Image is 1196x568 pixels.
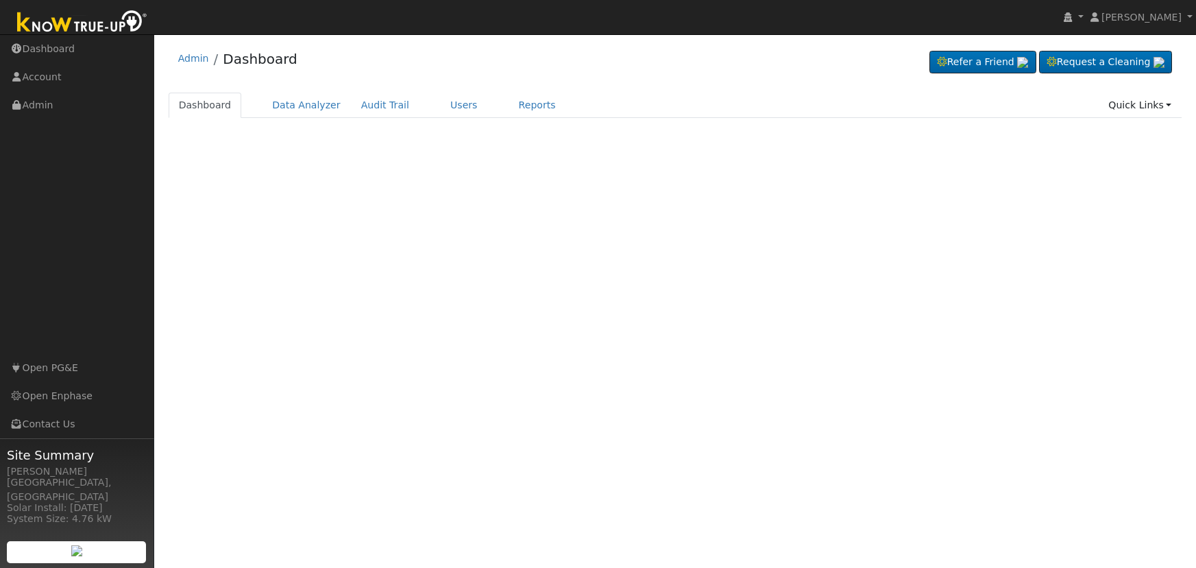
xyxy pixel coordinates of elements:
[7,446,147,464] span: Site Summary
[1098,93,1182,118] a: Quick Links
[1101,12,1182,23] span: [PERSON_NAME]
[169,93,242,118] a: Dashboard
[351,93,419,118] a: Audit Trail
[1017,57,1028,68] img: retrieve
[7,464,147,479] div: [PERSON_NAME]
[178,53,209,64] a: Admin
[7,475,147,504] div: [GEOGRAPHIC_DATA], [GEOGRAPHIC_DATA]
[71,545,82,556] img: retrieve
[440,93,488,118] a: Users
[262,93,351,118] a: Data Analyzer
[7,512,147,526] div: System Size: 4.76 kW
[929,51,1036,74] a: Refer a Friend
[7,501,147,515] div: Solar Install: [DATE]
[1154,57,1164,68] img: retrieve
[509,93,566,118] a: Reports
[10,8,154,38] img: Know True-Up
[1039,51,1172,74] a: Request a Cleaning
[223,51,297,67] a: Dashboard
